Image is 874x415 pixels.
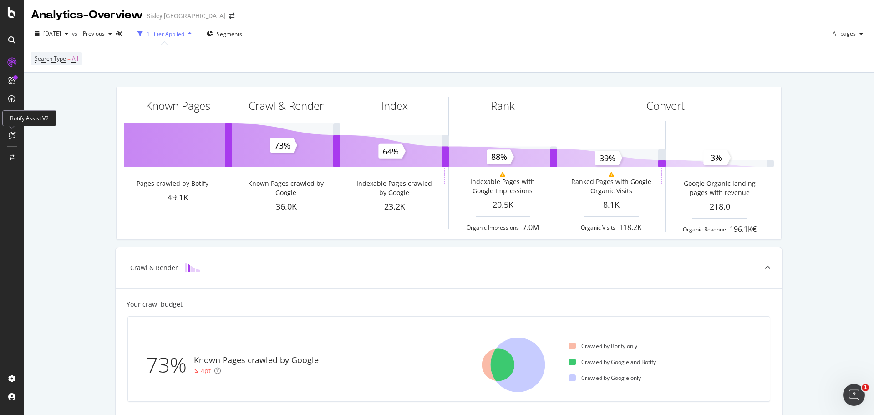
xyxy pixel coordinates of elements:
[843,384,865,406] iframe: Intercom live chat
[185,263,200,272] img: block-icon
[353,179,435,197] div: Indexable Pages crawled by Google
[217,30,242,38] span: Segments
[147,11,225,20] div: Sisley [GEOGRAPHIC_DATA]
[146,98,210,113] div: Known Pages
[134,26,195,41] button: 1 Filter Applied
[79,30,105,37] span: Previous
[146,350,194,380] div: 73%
[829,26,867,41] button: All pages
[124,192,232,204] div: 49.1K
[130,263,178,272] div: Crawl & Render
[31,7,143,23] div: Analytics - Overview
[245,179,326,197] div: Known Pages crawled by Google
[569,374,641,382] div: Crawled by Google only
[449,199,557,211] div: 20.5K
[35,55,66,62] span: Search Type
[203,26,246,41] button: Segments
[381,98,408,113] div: Index
[43,30,61,37] span: 2025 Aug. 25th
[462,177,543,195] div: Indexable Pages with Google Impressions
[72,52,78,65] span: All
[201,366,211,375] div: 4pt
[249,98,324,113] div: Crawl & Render
[229,13,234,19] div: arrow-right-arrow-left
[569,342,637,350] div: Crawled by Botify only
[79,26,116,41] button: Previous
[127,300,183,309] div: Your crawl budget
[569,358,656,366] div: Crawled by Google and Botify
[829,30,856,37] span: All pages
[147,30,184,38] div: 1 Filter Applied
[137,179,208,188] div: Pages crawled by Botify
[491,98,515,113] div: Rank
[340,201,448,213] div: 23.2K
[194,354,319,366] div: Known Pages crawled by Google
[2,110,56,126] div: Botify Assist V2
[523,222,539,233] div: 7.0M
[862,384,869,391] span: 1
[67,55,71,62] span: =
[467,224,519,231] div: Organic Impressions
[31,26,72,41] button: [DATE]
[232,201,340,213] div: 36.0K
[72,30,79,37] span: vs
